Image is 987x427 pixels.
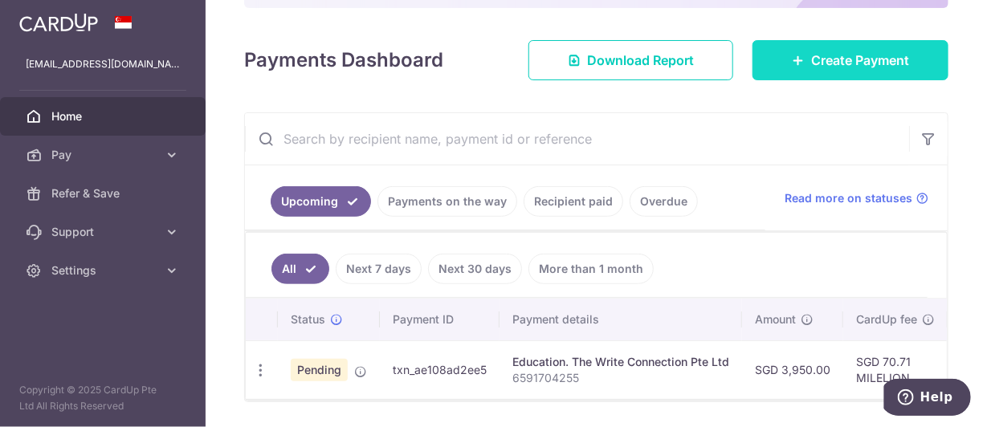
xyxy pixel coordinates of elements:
[51,108,157,124] span: Home
[512,354,729,370] div: Education. The Write Connection Pte Ltd
[755,311,796,327] span: Amount
[291,359,348,381] span: Pending
[500,299,742,340] th: Payment details
[843,340,948,399] td: SGD 70.71 MILELION
[51,185,157,201] span: Refer & Save
[856,311,917,327] span: CardUp fee
[36,11,69,26] span: Help
[587,51,694,70] span: Download Report
[380,299,500,340] th: Payment ID
[377,186,517,217] a: Payments on the way
[336,254,422,284] a: Next 7 days
[51,224,157,240] span: Support
[785,190,912,206] span: Read more on statuses
[51,262,157,279] span: Settings
[528,40,733,80] a: Download Report
[512,370,729,386] p: 6591704255
[524,186,623,217] a: Recipient paid
[26,56,180,72] p: [EMAIL_ADDRESS][DOMAIN_NAME]
[742,340,843,399] td: SGD 3,950.00
[380,340,500,399] td: txn_ae108ad2ee5
[752,40,948,80] a: Create Payment
[291,311,325,327] span: Status
[271,254,329,284] a: All
[630,186,698,217] a: Overdue
[811,51,909,70] span: Create Payment
[19,13,98,32] img: CardUp
[244,46,443,75] h4: Payments Dashboard
[884,379,971,419] iframe: Opens a widget where you can find more information
[785,190,928,206] a: Read more on statuses
[528,254,654,284] a: More than 1 month
[428,254,522,284] a: Next 30 days
[271,186,371,217] a: Upcoming
[51,147,157,163] span: Pay
[245,113,909,165] input: Search by recipient name, payment id or reference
